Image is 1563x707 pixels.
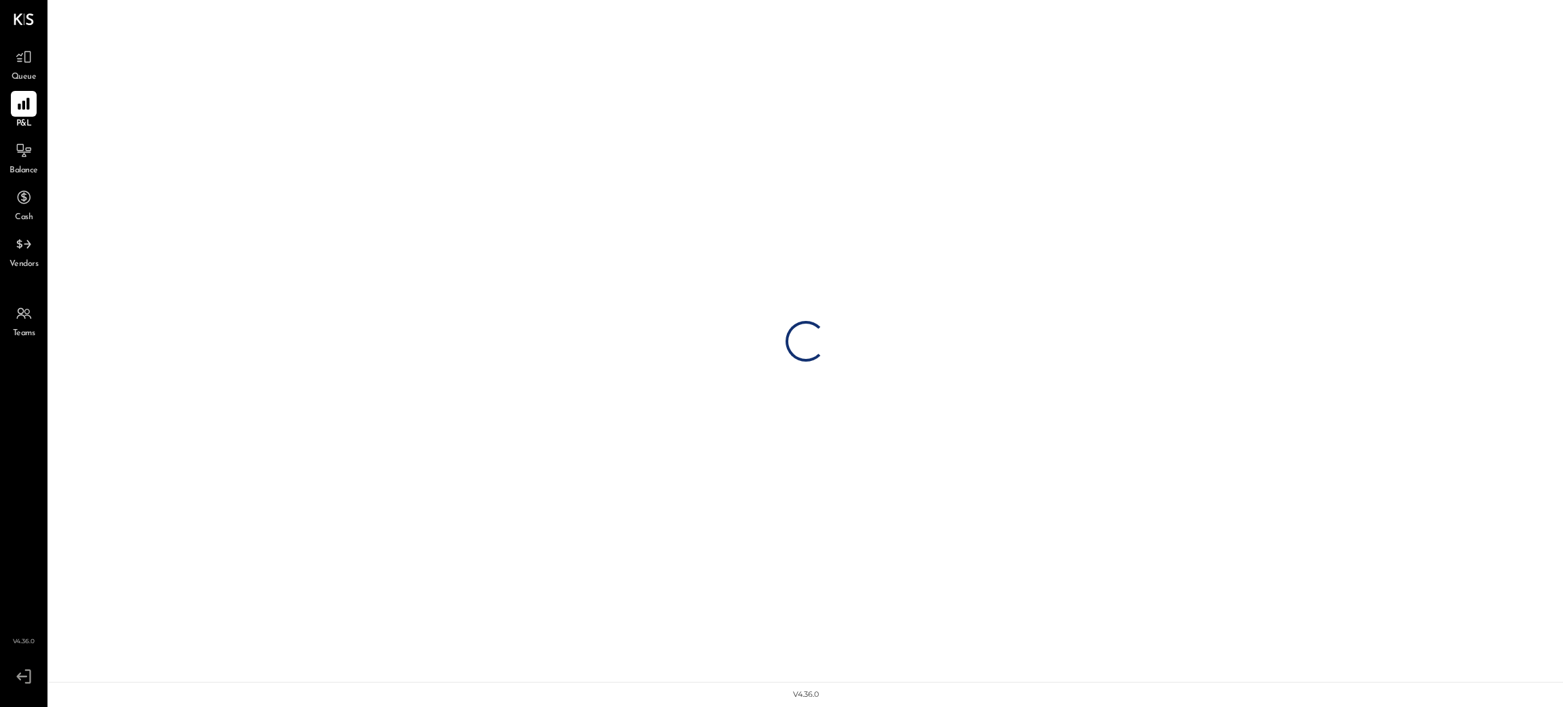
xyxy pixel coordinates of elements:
[793,689,819,700] div: v 4.36.0
[12,71,37,83] span: Queue
[1,91,47,130] a: P&L
[1,185,47,224] a: Cash
[9,165,38,177] span: Balance
[1,138,47,177] a: Balance
[15,212,33,224] span: Cash
[9,259,39,271] span: Vendors
[1,44,47,83] a: Queue
[1,231,47,271] a: Vendors
[13,328,35,340] span: Teams
[1,301,47,340] a: Teams
[16,118,32,130] span: P&L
